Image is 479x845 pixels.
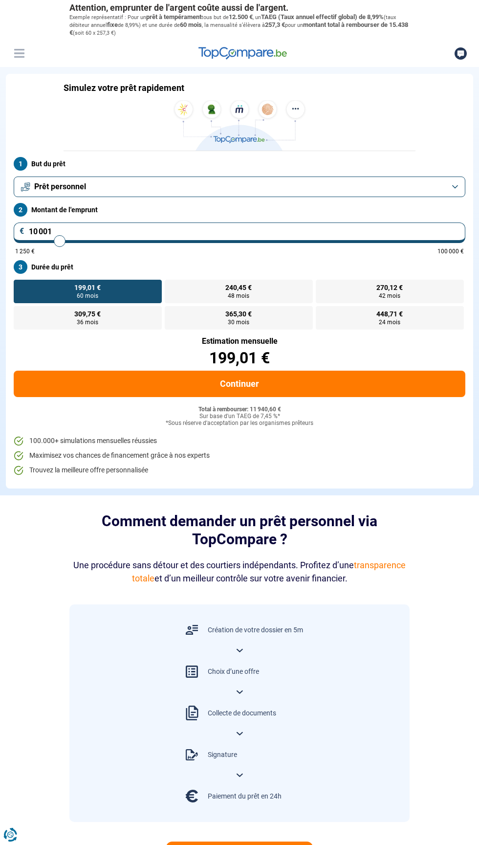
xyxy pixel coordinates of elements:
span: 240,45 € [225,284,252,291]
span: 60 mois [77,293,98,299]
span: € [20,227,24,235]
button: Menu [12,46,26,61]
span: 48 mois [228,293,249,299]
span: montant total à rembourser de 15.438 € [69,21,408,36]
span: TAEG (Taux annuel effectif global) de 8,99% [261,13,384,21]
p: Exemple représentatif : Pour un tous but de , un (taux débiteur annuel de 8,99%) et une durée de ... [69,13,410,37]
span: 24 mois [379,319,400,325]
p: Attention, emprunter de l'argent coûte aussi de l'argent. [69,2,410,13]
span: fixe [107,21,118,28]
div: Signature [208,750,237,760]
button: Prêt personnel [14,177,465,197]
span: 42 mois [379,293,400,299]
div: Une procédure sans détour et des courtiers indépendants. Profitez d’une et d’un meilleur contrôle... [69,558,410,585]
h1: Simulez votre prêt rapidement [64,83,184,93]
div: Total à rembourser: 11 940,60 € [14,406,465,413]
span: Prêt personnel [34,181,86,192]
span: 257,3 € [265,21,285,28]
span: 36 mois [77,319,98,325]
span: 448,71 € [376,311,403,317]
span: 309,75 € [74,311,101,317]
button: Continuer [14,371,465,397]
span: 1 250 € [15,248,35,254]
div: Estimation mensuelle [14,337,465,345]
span: 270,12 € [376,284,403,291]
img: TopCompare [198,47,287,60]
img: TopCompare.be [171,100,308,151]
span: 199,01 € [74,284,101,291]
div: Sur base d'un TAEG de 7,45 %* [14,413,465,420]
span: prêt à tempérament [146,13,201,21]
li: Maximisez vos chances de financement grâce à nos experts [14,451,465,461]
div: Collecte de documents [208,709,276,718]
span: transparence totale [132,560,406,583]
span: 100 000 € [437,248,464,254]
label: Montant de l'emprunt [14,203,465,217]
div: Création de votre dossier en 5m [208,625,303,635]
h2: Comment demander un prêt personnel via TopCompare ? [69,512,410,549]
div: Paiement du prêt en 24h [208,792,282,801]
label: Durée du prêt [14,260,465,274]
span: 30 mois [228,319,249,325]
span: 60 mois [180,21,202,28]
li: Trouvez la meilleure offre personnalisée [14,466,465,475]
li: 100.000+ simulations mensuelles réussies [14,436,465,446]
label: But du prêt [14,157,465,171]
div: *Sous réserve d'acceptation par les organismes prêteurs [14,420,465,427]
span: 12.500 € [229,13,253,21]
div: Choix d’une offre [208,667,259,677]
span: 365,30 € [225,311,252,317]
div: 199,01 € [14,350,465,366]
